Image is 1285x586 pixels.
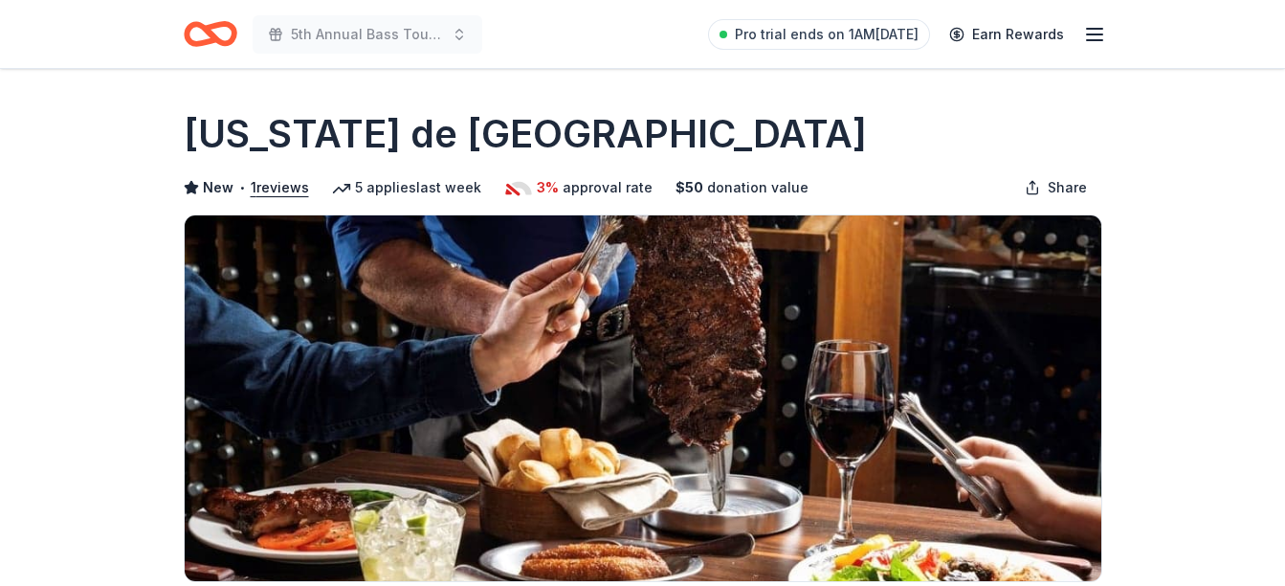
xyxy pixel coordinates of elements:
[184,107,867,161] h1: [US_STATE] de [GEOGRAPHIC_DATA]
[707,176,809,199] span: donation value
[1048,176,1087,199] span: Share
[291,23,444,46] span: 5th Annual Bass Tournament and Dinner
[563,176,653,199] span: approval rate
[676,176,703,199] span: $ 50
[238,180,245,195] span: •
[185,215,1101,581] img: Image for Texas de Brazil
[938,17,1075,52] a: Earn Rewards
[735,23,919,46] span: Pro trial ends on 1AM[DATE]
[708,19,930,50] a: Pro trial ends on 1AM[DATE]
[251,176,309,199] button: 1reviews
[1009,169,1102,207] button: Share
[332,176,481,199] div: 5 applies last week
[184,11,237,56] a: Home
[253,15,482,54] button: 5th Annual Bass Tournament and Dinner
[537,176,559,199] span: 3%
[203,176,233,199] span: New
